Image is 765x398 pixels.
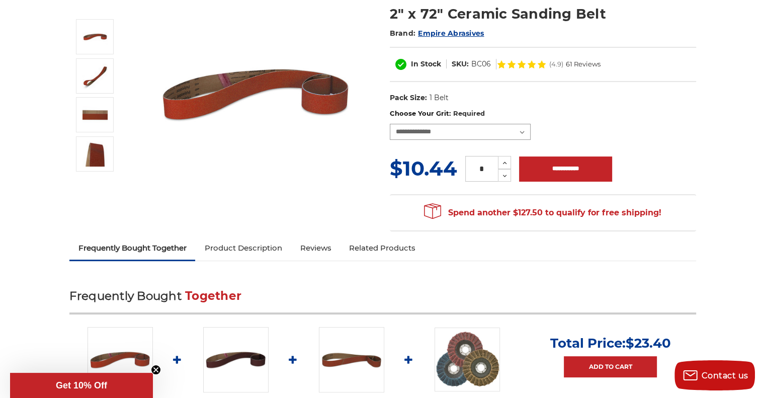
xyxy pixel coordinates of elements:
span: Frequently Bought [69,289,182,303]
a: Empire Abrasives [418,29,484,38]
a: Product Description [195,237,291,259]
dd: BC06 [471,59,491,69]
a: Related Products [340,237,424,259]
img: 2" x 72" Cer Sanding Belt [82,102,108,127]
dd: 1 Belt [429,93,448,103]
span: Together [185,289,241,303]
small: Required [453,109,484,117]
dt: Pack Size: [390,93,427,103]
span: Contact us [702,371,748,380]
span: (4.9) [549,61,563,67]
label: Choose Your Grit: [390,109,696,119]
span: In Stock [411,59,441,68]
span: $23.40 [626,335,671,351]
button: Close teaser [151,365,161,375]
button: Contact us [674,360,755,390]
img: 2" x 72" Ceramic Pipe Sanding Belt [88,327,153,392]
h1: 2" x 72" Ceramic Sanding Belt [390,4,696,24]
span: Brand: [390,29,416,38]
span: Get 10% Off [56,380,107,390]
img: 2" x 72" Ceramic Sanding Belt [82,63,108,89]
div: Get 10% OffClose teaser [10,373,153,398]
p: Total Price: [550,335,671,351]
a: Add to Cart [564,356,657,377]
span: $10.44 [390,156,457,181]
a: Frequently Bought Together [69,237,196,259]
span: Spend another $127.50 to qualify for free shipping! [424,208,661,217]
img: 2" x 72" - Ceramic Sanding Belt [82,141,108,167]
img: 2" x 72" Ceramic Pipe Sanding Belt [82,24,108,49]
span: 61 Reviews [566,61,601,67]
dt: SKU: [452,59,469,69]
a: Reviews [291,237,340,259]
